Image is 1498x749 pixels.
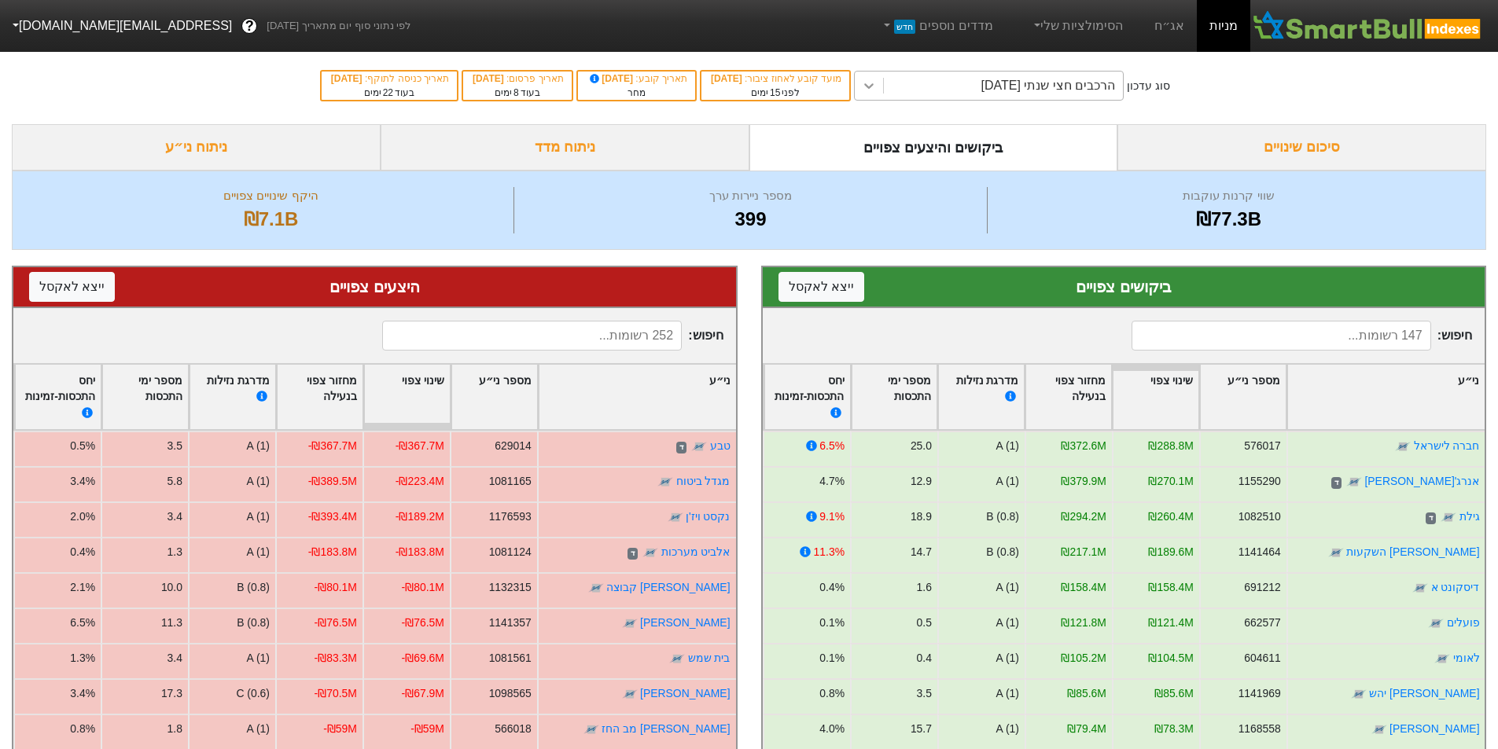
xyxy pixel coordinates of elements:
div: A (1) [996,685,1018,702]
div: ₪77.3B [992,205,1466,233]
a: מדדים נוספיםחדש [874,10,999,42]
div: 1.8 [167,721,182,737]
div: ₪78.3M [1154,721,1194,737]
div: A (1) [247,650,270,666]
div: תאריך קובע : [586,72,687,86]
div: A (1) [996,650,1018,666]
img: tase link [668,510,683,526]
span: ד [1425,512,1435,525]
div: 2.0% [70,509,95,525]
img: tase link [622,687,638,703]
a: [PERSON_NAME] [640,687,730,699]
div: A (1) [247,544,270,560]
div: ₪105.2M [1061,650,1106,666]
div: היצעים צפויים [29,275,720,299]
div: Toggle SortBy [451,365,537,430]
img: tase link [642,545,658,561]
a: [PERSON_NAME] השקעות [1346,545,1479,558]
input: 147 רשומות... [1132,321,1431,351]
div: -₪70.5M [315,685,357,702]
a: לאומי [1452,652,1479,664]
div: ₪121.8M [1061,615,1106,631]
div: 3.4 [167,509,182,525]
a: גילת [1459,510,1479,523]
div: 1155290 [1238,473,1280,490]
span: חדש [894,20,915,34]
div: 4.0% [819,721,845,737]
div: 1.3% [70,650,95,666]
span: [DATE] [331,73,365,84]
div: 6.5% [70,615,95,631]
div: ₪270.1M [1148,473,1193,490]
img: tase link [583,722,599,738]
div: 0.1% [819,615,845,631]
div: ₪104.5M [1148,650,1193,666]
div: 3.4 [167,650,182,666]
div: 1081165 [489,473,532,490]
div: Toggle SortBy [852,365,937,430]
div: -₪389.5M [308,473,357,490]
div: 0.5% [70,438,95,454]
div: תאריך פרסום : [471,72,564,86]
div: מספר ניירות ערך [518,187,983,205]
div: יחס התכסות-זמינות [770,373,845,422]
div: 576017 [1244,438,1280,454]
div: -₪59M [410,721,444,737]
span: ד [1331,477,1341,490]
span: [DATE] [711,73,745,84]
div: 604611 [1244,650,1280,666]
div: -₪83.3M [315,650,357,666]
a: [PERSON_NAME] מב החז [602,722,730,735]
a: חברה לישראל [1413,439,1479,452]
a: [PERSON_NAME] [640,616,730,629]
div: ₪288.8M [1148,438,1193,454]
div: B (0.8) [986,544,1019,560]
div: ביקושים צפויים [778,275,1470,299]
div: 3.5 [916,685,931,702]
div: 0.4% [70,544,95,560]
div: 25.0 [910,438,931,454]
span: לפי נתוני סוף יום מתאריך [DATE] [267,18,410,34]
div: בעוד ימים [471,86,564,100]
img: tase link [1412,581,1428,597]
img: tase link [588,581,604,597]
div: -₪80.1M [315,579,357,596]
div: Toggle SortBy [539,365,736,430]
span: [DATE] [587,73,636,84]
div: הרכבים חצי שנתי [DATE] [981,76,1116,95]
img: tase link [622,616,638,632]
div: A (1) [247,509,270,525]
img: tase link [1328,545,1344,561]
div: 399 [518,205,983,233]
img: tase link [691,439,707,455]
div: 4.7% [819,473,845,490]
div: Toggle SortBy [938,365,1024,430]
img: tase link [1346,475,1362,490]
div: -₪76.5M [402,615,444,631]
div: מדרגת נזילות [195,373,270,422]
div: ₪79.4M [1067,721,1106,737]
div: Toggle SortBy [364,365,450,430]
button: ייצא לאקסל [778,272,864,302]
button: ייצא לאקסל [29,272,115,302]
div: 1098565 [489,685,532,702]
div: Toggle SortBy [190,365,275,430]
div: 1141464 [1238,544,1280,560]
div: A (1) [996,615,1018,631]
img: tase link [1441,510,1456,526]
span: 15 [770,87,780,98]
div: ₪294.2M [1061,509,1106,525]
div: סוג עדכון [1127,78,1170,94]
div: ₪158.4M [1148,579,1193,596]
div: Toggle SortBy [102,365,188,430]
div: -₪67.9M [402,685,444,702]
div: -₪80.1M [402,579,444,596]
a: הסימולציות שלי [1025,10,1130,42]
div: ביקושים והיצעים צפויים [749,124,1118,171]
div: ₪121.4M [1148,615,1193,631]
div: A (1) [996,579,1018,596]
span: 8 [513,87,519,98]
div: 9.1% [819,509,845,525]
div: סיכום שינויים [1117,124,1486,171]
div: -₪183.8M [396,544,444,560]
